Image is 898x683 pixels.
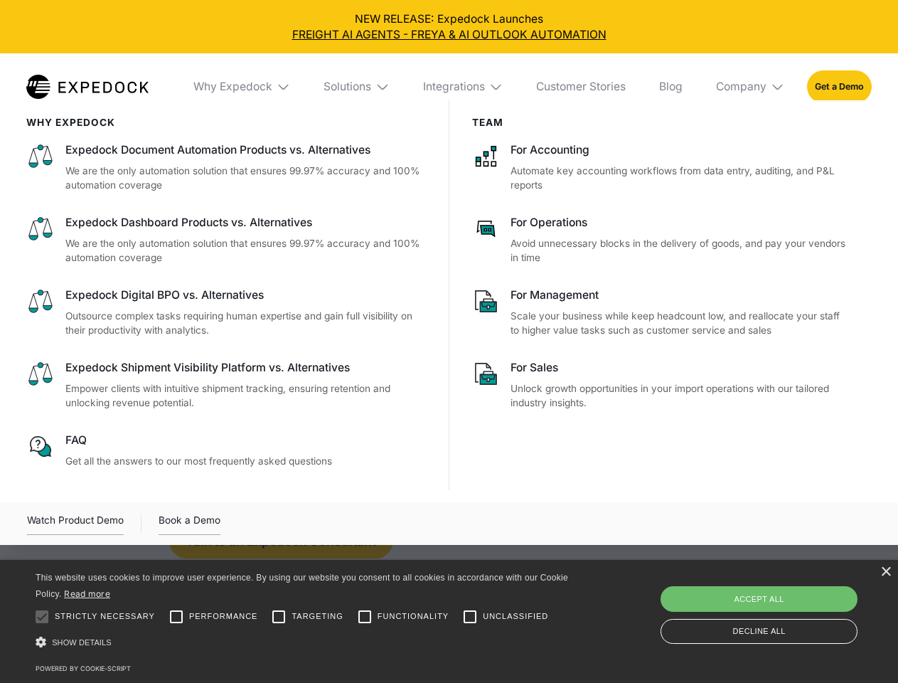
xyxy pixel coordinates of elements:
div: Watch Product Demo [27,512,124,535]
span: Strictly necessary [55,610,155,623]
div: Solutions [313,53,401,120]
p: Get all the answers to our most frequently asked questions [65,454,427,469]
p: We are the only automation solution that ensures 99.97% accuracy and 100% automation coverage [65,236,427,265]
div: For Operations [511,215,849,231]
a: open lightbox [27,512,124,535]
span: Performance [189,610,258,623]
a: Get a Demo [807,70,872,102]
a: Expedock Document Automation Products vs. AlternativesWe are the only automation solution that en... [26,142,427,193]
p: Automate key accounting workflows from data entry, auditing, and P&L reports [511,164,849,193]
p: We are the only automation solution that ensures 99.97% accuracy and 100% automation coverage [65,164,427,193]
div: NEW RELEASE: Expedock Launches [11,11,887,43]
div: Team [472,117,850,128]
div: Why Expedock [182,53,301,120]
div: Company [705,53,796,120]
a: For ManagementScale your business while keep headcount low, and reallocate your staff to higher v... [472,287,850,338]
span: This website uses cookies to improve user experience. By using our website you consent to all coo... [36,573,568,599]
p: Unlock growth opportunities in your import operations with our tailored industry insights. [511,381,849,411]
a: Book a Demo [159,512,220,535]
div: Expedock Shipment Visibility Platform vs. Alternatives [65,360,427,376]
p: Avoid unnecessary blocks in the delivery of goods, and pay your vendors in time [511,236,849,265]
a: For OperationsAvoid unnecessary blocks in the delivery of goods, and pay your vendors in time [472,215,850,265]
p: Scale your business while keep headcount low, and reallocate your staff to higher value tasks suc... [511,309,849,338]
div: For Sales [511,360,849,376]
a: For SalesUnlock growth opportunities in your import operations with our tailored industry insights. [472,360,850,411]
a: Customer Stories [525,53,636,120]
a: Expedock Dashboard Products vs. AlternativesWe are the only automation solution that ensures 99.9... [26,215,427,265]
a: Blog [648,53,693,120]
div: Integrations [423,80,485,94]
div: For Management [511,287,849,303]
a: FREIGHT AI AGENTS - FREYA & AI OUTLOOK AUTOMATION [11,27,887,43]
div: Integrations [412,53,514,120]
div: Show details [36,633,573,652]
div: For Accounting [511,142,849,158]
a: Read more [64,588,110,599]
a: FAQGet all the answers to our most frequently asked questions [26,433,427,468]
span: Unclassified [483,610,548,623]
iframe: Chat Widget [661,529,898,683]
div: FAQ [65,433,427,448]
div: Company [716,80,766,94]
div: Expedock Digital BPO vs. Alternatives [65,287,427,303]
a: Expedock Digital BPO vs. AlternativesOutsource complex tasks requiring human expertise and gain f... [26,287,427,338]
a: For AccountingAutomate key accounting workflows from data entry, auditing, and P&L reports [472,142,850,193]
div: Expedock Dashboard Products vs. Alternatives [65,215,427,231]
p: Empower clients with intuitive shipment tracking, ensuring retention and unlocking revenue potent... [65,381,427,411]
a: Expedock Shipment Visibility Platform vs. AlternativesEmpower clients with intuitive shipment tra... [26,360,427,411]
span: Targeting [292,610,343,623]
div: WHy Expedock [26,117,427,128]
a: Powered by cookie-script [36,665,131,672]
p: Outsource complex tasks requiring human expertise and gain full visibility on their productivity ... [65,309,427,338]
div: Why Expedock [193,80,272,94]
span: Functionality [378,610,449,623]
div: Expedock Document Automation Products vs. Alternatives [65,142,427,158]
span: Show details [52,638,112,647]
div: Solutions [324,80,371,94]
